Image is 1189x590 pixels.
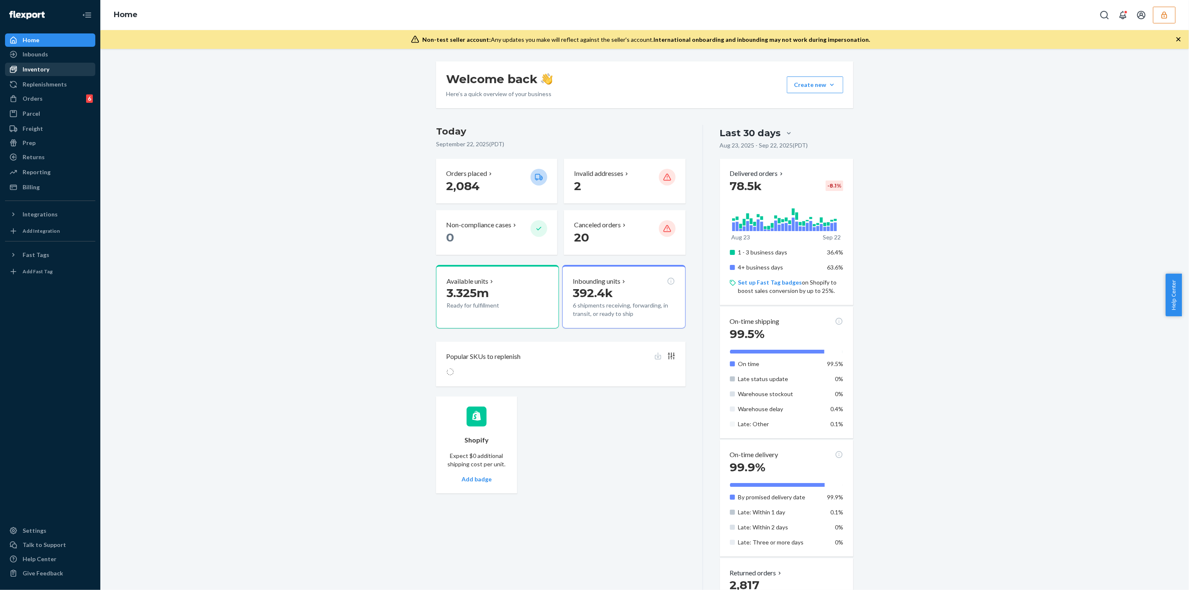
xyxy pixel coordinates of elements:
[79,7,95,23] button: Close Navigation
[23,183,40,191] div: Billing
[23,94,43,103] div: Orders
[23,109,40,118] div: Parcel
[1166,274,1182,316] button: Help Center
[23,80,67,89] div: Replenishments
[730,450,778,460] p: On-time delivery
[738,523,821,532] p: Late: Within 2 days
[5,248,95,262] button: Fast Tags
[830,420,843,427] span: 0.1%
[574,220,621,230] p: Canceled orders
[5,33,95,47] a: Home
[23,526,46,535] div: Settings
[446,179,480,193] span: 2,084
[446,230,454,244] span: 0
[447,277,488,286] p: Available units
[5,150,95,164] a: Returns
[23,36,39,44] div: Home
[730,169,785,178] p: Delivered orders
[446,352,521,361] p: Popular SKUs to replenish
[446,90,553,98] p: Here’s a quick overview of your business
[730,179,762,193] span: 78.5k
[738,420,821,428] p: Late: Other
[574,230,589,244] span: 20
[86,94,93,103] div: 6
[446,452,507,468] p: Expect $0 additional shipping cost per unit.
[787,76,843,93] button: Create new
[827,493,843,501] span: 99.9%
[436,265,559,328] button: Available units3.325mReady for fulfillment
[5,92,95,105] a: Orders6
[1133,7,1150,23] button: Open account menu
[23,541,66,549] div: Talk to Support
[823,233,841,242] p: Sep 22
[23,227,60,234] div: Add Integration
[23,125,43,133] div: Freight
[23,555,56,563] div: Help Center
[5,538,95,552] button: Talk to Support
[5,552,95,566] a: Help Center
[23,65,49,74] div: Inventory
[738,493,821,501] p: By promised delivery date
[23,569,63,577] div: Give Feedback
[447,301,524,310] p: Ready for fulfillment
[835,375,843,382] span: 0%
[5,63,95,76] a: Inventory
[446,71,553,86] h1: Welcome back
[1115,7,1131,23] button: Open notifications
[541,73,553,85] img: hand-wave emoji
[23,251,49,259] div: Fast Tags
[5,208,95,221] button: Integrations
[5,107,95,120] a: Parcel
[835,524,843,531] span: 0%
[730,327,765,341] span: 99.5%
[732,233,750,242] p: Aug 23
[738,279,802,286] a: Set up Fast Tag badges
[738,508,821,516] p: Late: Within 1 day
[5,224,95,238] a: Add Integration
[23,50,48,58] div: Inbounds
[5,567,95,580] button: Give Feedback
[5,78,95,91] a: Replenishments
[5,122,95,135] a: Freight
[574,169,623,178] p: Invalid addresses
[738,390,821,398] p: Warehouse stockout
[464,435,489,445] p: Shopify
[574,179,581,193] span: 2
[1096,7,1113,23] button: Open Search Box
[830,405,843,412] span: 0.4%
[562,265,685,328] button: Inbounding units392.4k6 shipments receiving, forwarding, in transit, or ready to ship
[446,169,487,178] p: Orders placed
[835,390,843,397] span: 0%
[827,249,843,256] span: 36.4%
[436,159,557,203] button: Orders placed 2,084
[654,36,870,43] span: International onboarding and inbounding may not work during impersonation.
[720,141,808,150] p: Aug 23, 2025 - Sep 22, 2025 ( PDT )
[5,48,95,61] a: Inbounds
[23,153,45,161] div: Returns
[5,136,95,150] a: Prep
[738,263,821,272] p: 4+ business days
[738,375,821,383] p: Late status update
[564,159,685,203] button: Invalid addresses 2
[738,360,821,368] p: On time
[826,181,843,191] div: -8.1 %
[447,286,489,300] span: 3.325m
[436,210,557,255] button: Non-compliance cases 0
[738,248,821,257] p: 1 - 3 business days
[827,264,843,271] span: 63.6%
[436,125,686,138] h3: Today
[827,360,843,367] span: 99.5%
[738,538,821,547] p: Late: Three or more days
[114,10,138,19] a: Home
[9,11,45,19] img: Flexport logo
[730,460,766,474] span: 99.9%
[23,139,36,147] div: Prep
[730,317,780,326] p: On-time shipping
[23,268,53,275] div: Add Fast Tag
[573,286,613,300] span: 392.4k
[446,220,511,230] p: Non-compliance cases
[23,168,51,176] div: Reporting
[462,475,492,483] button: Add badge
